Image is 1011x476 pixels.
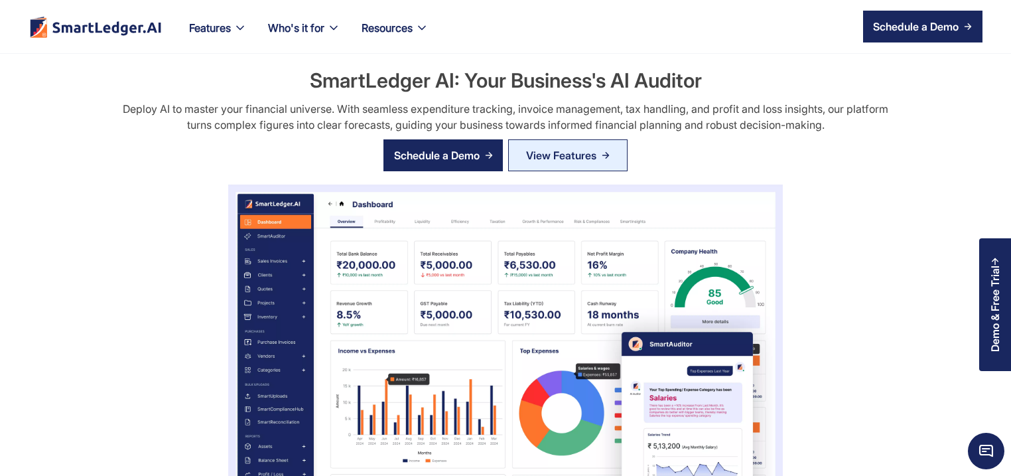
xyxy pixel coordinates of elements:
img: Arrow Right Blue [602,151,610,159]
div: Who's it for [268,19,324,37]
h2: SmartLedger AI: Your Business's AI Auditor [310,66,702,94]
div: Resources [362,19,413,37]
span: Chat Widget [968,433,1004,469]
a: Schedule a Demo [383,139,503,171]
div: Resources [351,19,439,53]
div: Deploy AI to master your financial universe. With seamless expenditure tracking, invoice manageme... [113,101,898,133]
img: arrow right icon [485,151,493,159]
div: Schedule a Demo [394,147,480,163]
div: Demo & Free Trial [989,266,1001,352]
a: Schedule a Demo [863,11,982,42]
div: Who's it for [257,19,351,53]
img: footer logo [29,16,163,38]
a: home [29,16,163,38]
div: Features [189,19,231,37]
div: Schedule a Demo [873,19,959,35]
div: Features [178,19,257,53]
a: View Features [508,139,628,171]
div: View Features [526,145,596,166]
img: arrow right icon [964,23,972,31]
